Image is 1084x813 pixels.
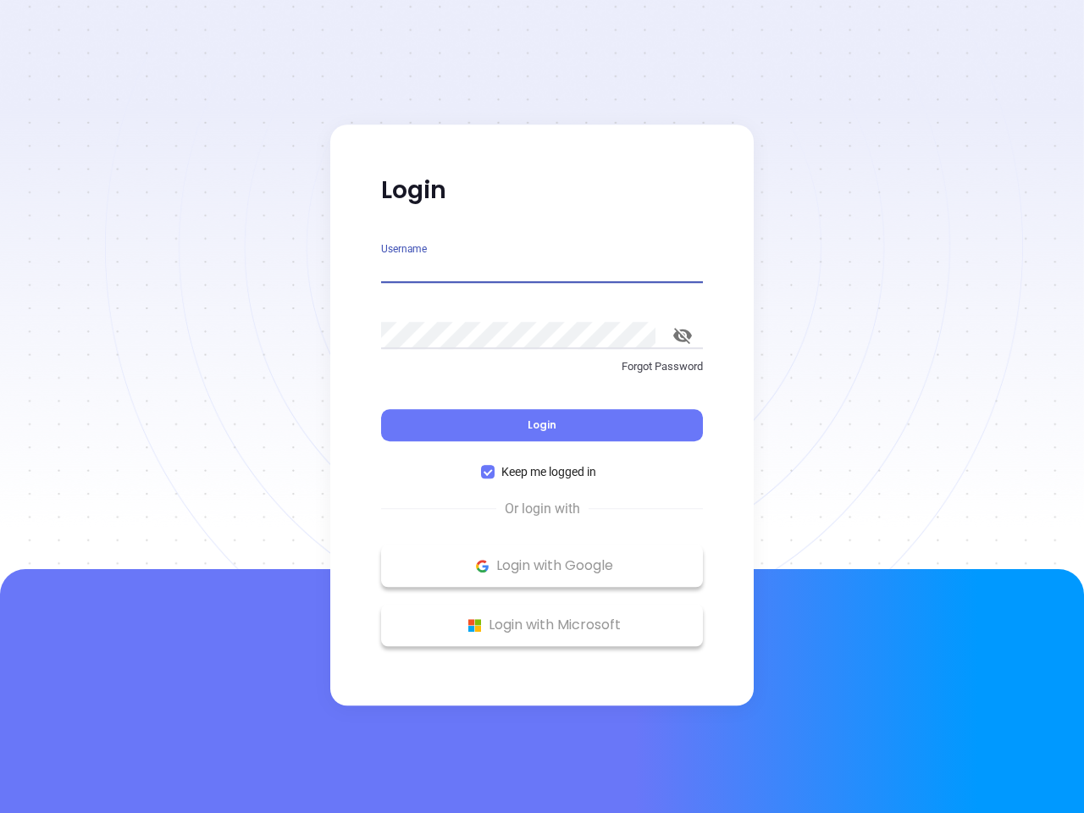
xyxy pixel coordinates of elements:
[381,545,703,587] button: Google Logo Login with Google
[662,315,703,356] button: toggle password visibility
[381,175,703,206] p: Login
[390,612,694,638] p: Login with Microsoft
[464,615,485,636] img: Microsoft Logo
[381,358,703,389] a: Forgot Password
[528,418,556,432] span: Login
[496,499,589,519] span: Or login with
[390,553,694,578] p: Login with Google
[381,604,703,646] button: Microsoft Logo Login with Microsoft
[495,462,603,481] span: Keep me logged in
[381,409,703,441] button: Login
[381,358,703,375] p: Forgot Password
[472,556,493,577] img: Google Logo
[381,244,427,254] label: Username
